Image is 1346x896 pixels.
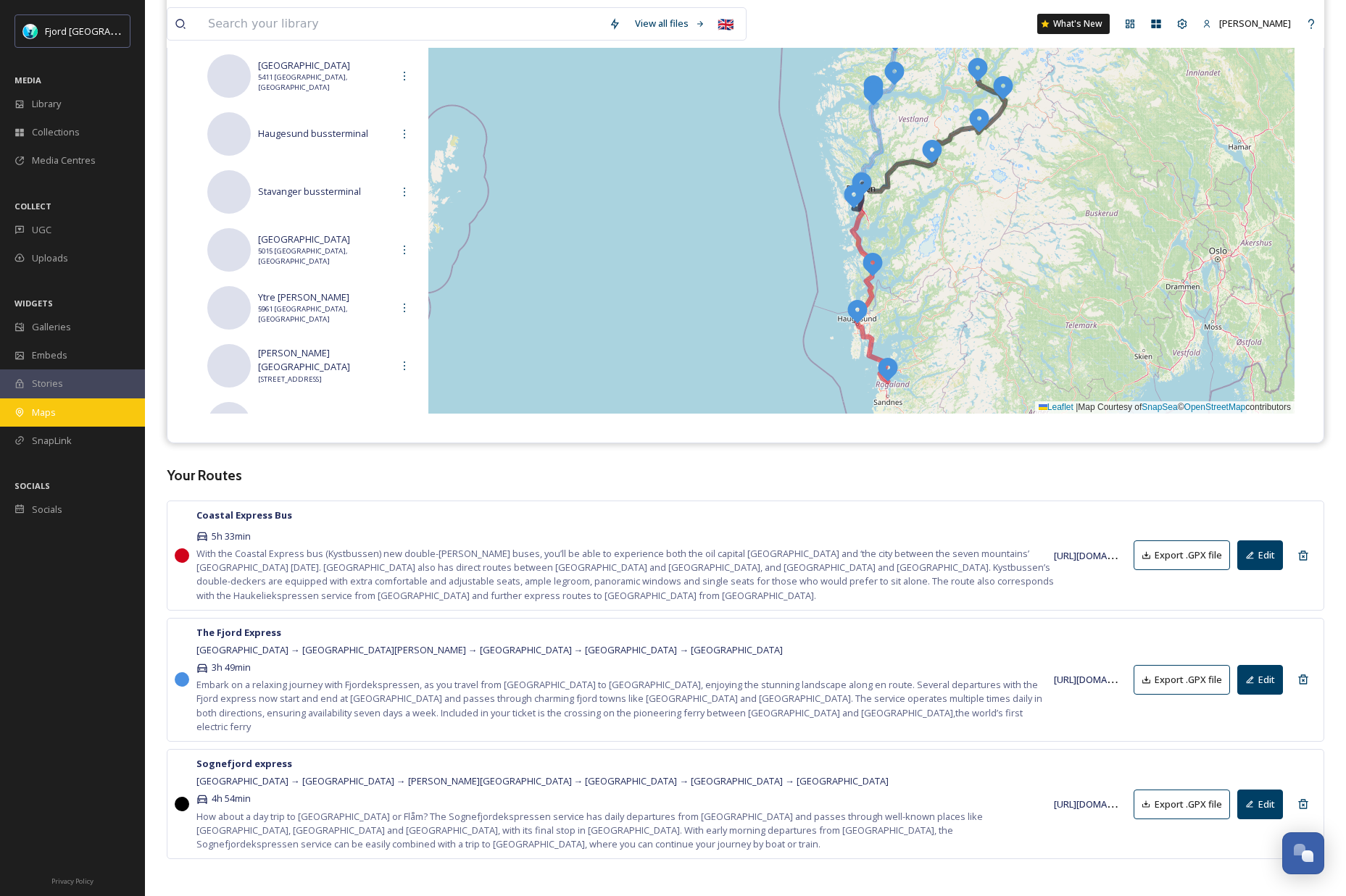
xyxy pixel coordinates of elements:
a: Privacy Policy [51,871,94,889]
span: Fjord [GEOGRAPHIC_DATA] [45,24,161,38]
img: Marker [875,356,901,382]
span: 5h 33min [212,529,251,543]
img: Marker [849,170,875,196]
strong: The Fjord Express [196,626,281,639]
span: [GEOGRAPHIC_DATA] [258,59,391,72]
span: UGC [32,223,51,237]
span: Collections [32,125,80,139]
button: Export .GPX file [1134,790,1230,819]
span: With the Coastal Express bus (Kystbussen) new double-[PERSON_NAME] buses, you’ll be able to exper... [196,547,1054,603]
span: 5961 [GEOGRAPHIC_DATA], [GEOGRAPHIC_DATA] [258,304,391,325]
img: Marker [881,59,907,85]
span: Uploads [32,251,68,265]
span: Library [32,97,61,111]
img: fn-logo-2023%201.svg [23,24,38,38]
button: Edit [1237,790,1283,819]
button: Edit [1237,540,1283,570]
a: [PERSON_NAME] [1195,9,1298,38]
img: Marker [965,56,991,82]
span: Stories [32,377,63,390]
span: COLLECT [14,201,51,212]
img: Marker [966,106,992,133]
span: Media Centres [32,154,96,167]
span: [GEOGRAPHIC_DATA] [258,233,391,246]
span: Haugesund bussterminal [258,127,391,141]
a: View all files [628,9,713,38]
span: Galleries [32,320,71,334]
div: Map Courtesy of © contributors [1035,401,1295,414]
span: [GEOGRAPHIC_DATA] [258,411,391,425]
span: [GEOGRAPHIC_DATA] → [GEOGRAPHIC_DATA][PERSON_NAME] → [GEOGRAPHIC_DATA] → [GEOGRAPHIC_DATA] → [GEO... [196,643,783,657]
div: 🇬🇧 [713,11,739,37]
span: Embeds [32,348,67,362]
strong: Coastal Express Bus [196,508,292,522]
img: Marker [990,74,1016,100]
button: Open Chat [1282,832,1324,874]
span: SOCIALS [14,480,50,491]
span: 4h 54min [212,792,251,805]
span: [PERSON_NAME] [1219,17,1291,30]
span: [STREET_ADDRESS] [258,374,391,385]
span: [GEOGRAPHIC_DATA] → [GEOGRAPHIC_DATA] → [PERSON_NAME][GEOGRAPHIC_DATA] → [GEOGRAPHIC_DATA] → [GEO... [196,774,889,788]
span: SnapLink [32,434,72,448]
span: 5015 [GEOGRAPHIC_DATA], [GEOGRAPHIC_DATA] [258,246,391,267]
span: Embark on a relaxing journey with Fjordekspressen, as you travel from [GEOGRAPHIC_DATA] to [GEOGR... [196,678,1054,734]
span: WIDGETS [14,298,53,309]
img: Marker [919,138,945,164]
span: Socials [32,503,62,516]
a: [URL][DOMAIN_NAME] [1054,672,1148,686]
span: [PERSON_NAME][GEOGRAPHIC_DATA] [258,346,391,374]
a: Leaflet [1039,402,1073,412]
strong: Sognefjord express [196,757,292,770]
input: Search your library [201,8,602,40]
img: Marker [860,251,886,277]
button: Export .GPX file [1134,665,1230,695]
span: 3h 49min [212,661,251,674]
a: [URL][DOMAIN_NAME] [1054,797,1148,811]
button: Edit [1237,665,1283,695]
span: Stavanger bussterminal [258,185,391,198]
a: SnapSea [1142,402,1177,412]
img: Marker [860,73,886,99]
img: Marker [844,298,871,324]
img: Marker [860,80,886,106]
span: How about a day trip to [GEOGRAPHIC_DATA] or Flåm? The Sognefjordekspressen service has daily dep... [196,810,1054,852]
span: Maps [32,406,56,419]
span: | [1076,402,1078,412]
span: 5411 [GEOGRAPHIC_DATA], [GEOGRAPHIC_DATA] [258,72,391,93]
img: Marker [841,183,867,209]
span: Ytre [PERSON_NAME] [258,290,391,304]
h3: Your Routes [167,465,1324,486]
a: What's New [1037,14,1110,34]
a: [URL][DOMAIN_NAME] [1054,548,1148,562]
span: MEDIA [14,75,41,85]
span: Privacy Policy [51,876,94,886]
button: Export .GPX file [1134,540,1230,570]
a: OpenStreetMap [1184,402,1246,412]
